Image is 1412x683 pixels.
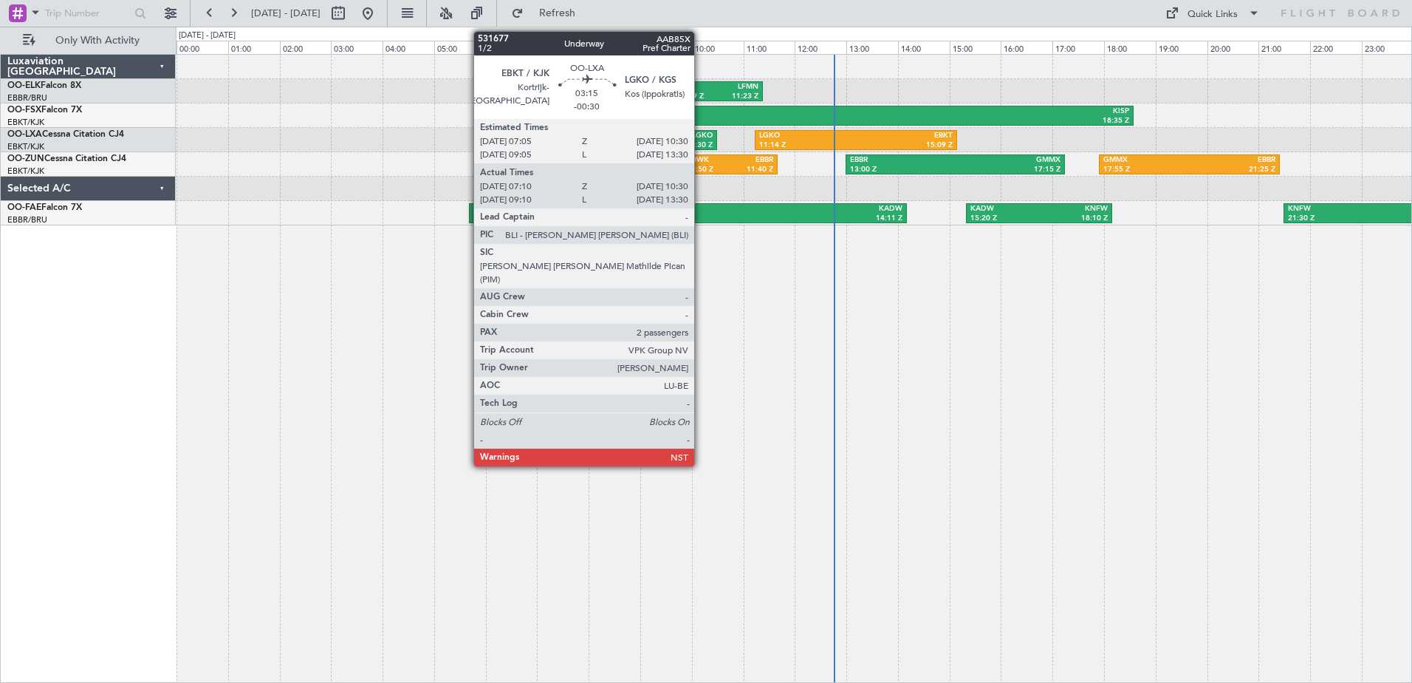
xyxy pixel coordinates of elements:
div: 15:20 Z [970,214,1039,224]
div: 10:00 [692,41,744,54]
div: 11:23 Z [718,92,758,102]
div: 09:10 Z [653,116,891,126]
div: 21:00 [1258,41,1310,54]
div: 15:09 Z [856,140,953,151]
div: 17:15 Z [956,165,1061,175]
div: KADW [970,204,1039,214]
div: EBBR [677,82,718,92]
span: Refresh [527,8,589,18]
a: EBKT/KJK [7,166,44,177]
div: Quick Links [1187,7,1238,22]
button: Only With Activity [16,29,160,52]
div: 07:00 [537,41,589,54]
div: 22:00 [1310,41,1362,54]
div: 08:00 [589,41,640,54]
a: EBKT/KJK [7,117,44,128]
div: 02:00 [280,41,332,54]
div: 21:25 Z [1190,165,1275,175]
div: 17:00 [1052,41,1104,54]
div: 11:40 Z [730,165,772,175]
div: EBBR [730,155,772,166]
div: EBBR [850,155,956,166]
div: KNFW [1288,204,1374,214]
div: 09:39 Z [677,92,718,102]
div: 11:00 [744,41,795,54]
div: 09:00 [640,41,692,54]
div: 14:11 Z [688,214,902,224]
div: LGKO [631,131,713,141]
a: OO-ZUNCessna Citation CJ4 [7,154,126,163]
div: 11:14 Z [759,140,856,151]
div: 04:00 [383,41,434,54]
div: 15:00 [950,41,1001,54]
span: OO-ZUN [7,154,44,163]
a: OO-FSXFalcon 7X [7,106,82,115]
button: Quick Links [1158,1,1267,25]
button: Refresh [504,1,593,25]
a: EBBR/BRU [7,92,47,103]
div: EBKT [856,131,953,141]
div: GMMX [956,155,1061,166]
div: 16:00 [1001,41,1052,54]
div: EBMB [473,204,688,214]
div: GMMX [1103,155,1189,166]
span: Only With Activity [38,35,156,46]
div: EBKT [549,131,631,141]
div: 03:00 [331,41,383,54]
div: 21:30 Z [1288,214,1374,224]
div: 10:30 Z [631,140,713,151]
div: 13:00 Z [850,165,956,175]
div: LOWK [687,155,730,166]
div: 05:00 [434,41,486,54]
div: LHBP [653,106,891,117]
div: [DATE] - [DATE] [179,30,236,42]
div: 18:35 Z [891,116,1129,126]
div: 17:55 Z [1103,165,1189,175]
div: 00:00 [176,41,228,54]
div: 07:10 Z [549,140,631,151]
a: EBBR/BRU [7,214,47,225]
span: OO-ELK [7,81,41,90]
div: EBBR [1190,155,1275,166]
div: 12:00 [795,41,846,54]
a: EBKT/KJK [7,141,44,152]
div: 18:00 [1104,41,1156,54]
div: 18:10 Z [1039,214,1108,224]
span: OO-LXA [7,130,42,139]
div: 09:50 Z [687,165,730,175]
a: OO-LXACessna Citation CJ4 [7,130,124,139]
span: [DATE] - [DATE] [251,7,321,20]
div: 14:00 [898,41,950,54]
div: KISP [891,106,1129,117]
a: OO-FAEFalcon 7X [7,203,82,212]
div: 19:00 [1156,41,1207,54]
div: 06:00 [486,41,538,54]
a: OO-ELKFalcon 8X [7,81,81,90]
div: KNFW [1039,204,1108,214]
div: 05:41 Z [473,214,688,224]
div: 13:00 [846,41,898,54]
div: 01:00 [228,41,280,54]
div: 20:00 [1207,41,1259,54]
span: OO-FSX [7,106,41,115]
span: OO-FAE [7,203,41,212]
div: KADW [688,204,902,214]
div: LGKO [759,131,856,141]
input: Trip Number [45,2,130,24]
div: LFMN [718,82,758,92]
